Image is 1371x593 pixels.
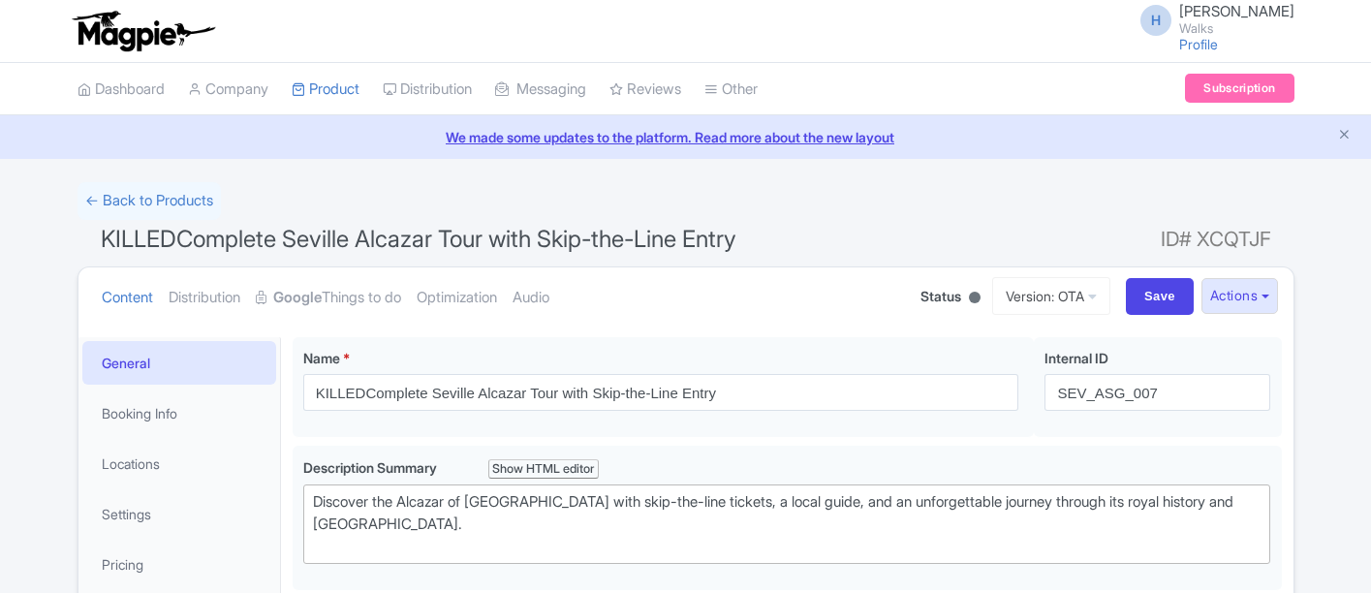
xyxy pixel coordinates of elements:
[82,442,276,485] a: Locations
[273,287,322,309] strong: Google
[12,127,1359,147] a: We made some updates to the platform. Read more about the new layout
[82,492,276,536] a: Settings
[292,63,359,116] a: Product
[303,350,340,366] span: Name
[68,10,218,52] img: logo-ab69f6fb50320c5b225c76a69d11143b.png
[704,63,758,116] a: Other
[313,491,1262,557] div: Discover the Alcazar of [GEOGRAPHIC_DATA] with skip-the-line tickets, a local guide, and an unfor...
[992,277,1110,315] a: Version: OTA
[1337,125,1352,147] button: Close announcement
[383,63,472,116] a: Distribution
[495,63,586,116] a: Messaging
[78,63,165,116] a: Dashboard
[513,267,549,328] a: Audio
[188,63,268,116] a: Company
[1126,278,1194,315] input: Save
[417,267,497,328] a: Optimization
[82,543,276,586] a: Pricing
[1044,350,1108,366] span: Internal ID
[1129,4,1294,35] a: H [PERSON_NAME] Walks
[920,286,961,306] span: Status
[488,459,600,480] div: Show HTML editor
[169,267,240,328] a: Distribution
[965,284,984,314] div: Archived
[1201,278,1278,314] button: Actions
[303,459,440,476] span: Description Summary
[1179,36,1218,52] a: Profile
[101,225,736,253] span: KILLEDComplete Seville Alcazar Tour with Skip-the-Line Entry
[1140,5,1171,36] span: H
[82,391,276,435] a: Booking Info
[102,267,153,328] a: Content
[1185,74,1293,103] a: Subscription
[1179,2,1294,20] span: [PERSON_NAME]
[82,341,276,385] a: General
[1161,220,1271,259] span: ID# XCQTJF
[256,267,401,328] a: GoogleThings to do
[609,63,681,116] a: Reviews
[78,182,221,220] a: ← Back to Products
[1179,22,1294,35] small: Walks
